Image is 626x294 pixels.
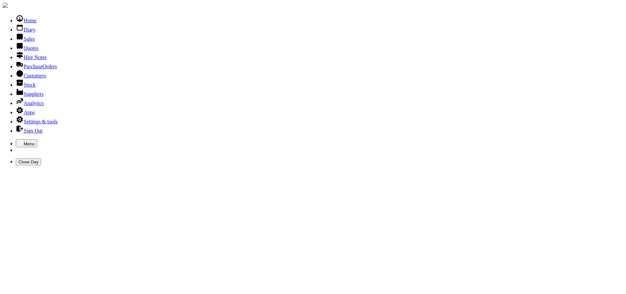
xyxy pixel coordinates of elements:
[16,51,623,60] li: Hire Notes
[16,91,43,97] a: Suppliers
[16,73,46,78] a: Customers
[16,100,44,106] a: Analytics
[16,128,42,134] a: Sign Out
[16,79,623,88] li: Stock
[16,139,37,147] button: Menu
[16,45,38,51] a: Quotes
[16,82,35,88] a: Stock
[16,119,58,124] a: Settings & tools
[16,88,623,97] li: Suppliers
[16,110,35,115] a: Apps
[16,158,41,165] button: Close Day
[16,27,35,32] a: Diary
[16,18,36,23] a: Home
[16,33,623,42] li: Sales
[16,54,47,60] a: Hire Notes
[16,36,35,42] a: Sales
[3,3,8,8] img: companylogo.jpg
[16,64,57,69] a: PurchaseOrders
